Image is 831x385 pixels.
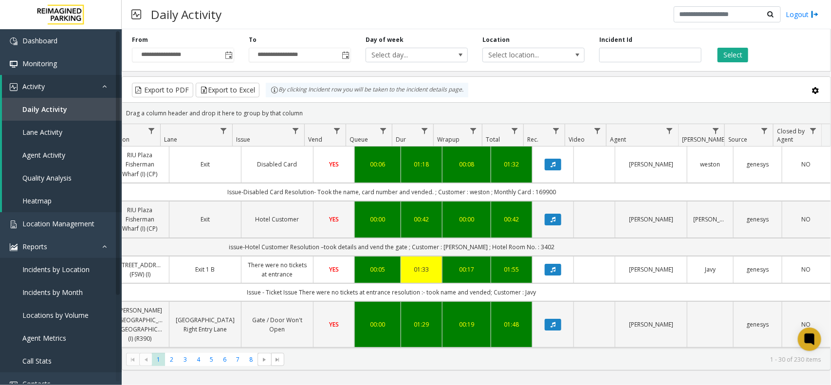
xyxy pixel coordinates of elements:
[591,124,604,137] a: Video Filter Menu
[132,36,148,44] label: From
[418,124,431,137] a: Dur Filter Menu
[10,243,18,251] img: 'icon'
[249,36,257,44] label: To
[122,105,831,122] div: Drag a column header and drop it here to group by that column
[331,124,344,137] a: Vend Filter Menu
[117,150,163,179] a: RIU Plaza Fisherman Wharf (I) (CP)
[117,306,163,343] a: [PERSON_NAME][GEOGRAPHIC_DATA] ([GEOGRAPHIC_DATA]) (I) (R390)
[610,135,626,144] span: Agent
[319,160,349,169] a: YES
[175,215,235,224] a: Exit
[621,160,681,169] a: [PERSON_NAME]
[497,160,526,169] div: 01:32
[271,86,278,94] img: infoIcon.svg
[22,311,89,320] span: Locations by Volume
[319,320,349,329] a: YES
[682,135,726,144] span: [PERSON_NAME]
[22,59,57,68] span: Monitoring
[361,265,395,274] a: 00:05
[2,98,122,121] a: Daily Activity
[497,265,526,274] div: 01:55
[361,320,395,329] a: 00:00
[205,353,218,366] span: Page 5
[217,124,230,137] a: Lane Filter Menu
[2,121,122,144] a: Lane Activity
[179,353,192,366] span: Page 3
[407,215,436,224] div: 00:42
[175,265,235,274] a: Exit 1 B
[2,189,122,212] a: Heatmap
[728,135,747,144] span: Source
[258,353,271,367] span: Go to the next page
[132,83,193,97] button: Export to PDF
[244,353,258,366] span: Page 8
[22,333,66,343] span: Agent Metrics
[2,144,122,166] a: Agent Activity
[361,160,395,169] a: 00:06
[718,48,748,62] button: Select
[10,60,18,68] img: 'icon'
[22,288,83,297] span: Incidents by Month
[22,128,62,137] span: Lane Activity
[10,83,18,91] img: 'icon'
[448,320,485,329] div: 00:19
[117,205,163,234] a: RIU Plaza Fisherman Wharf (I) (CP)
[117,260,163,279] a: [STREET_ADDRESS] (FSW) (I)
[527,135,538,144] span: Rec.
[497,320,526,329] a: 01:48
[621,215,681,224] a: [PERSON_NAME]
[788,265,825,274] a: NO
[802,265,811,274] span: NO
[599,36,632,44] label: Incident Id
[274,356,281,364] span: Go to the last page
[693,160,727,169] a: weston
[22,196,52,205] span: Heatmap
[361,215,395,224] a: 00:00
[247,160,307,169] a: Disabled Card
[467,124,480,137] a: Wrapup Filter Menu
[777,127,805,144] span: Closed by Agent
[407,160,436,169] a: 01:18
[786,9,819,19] a: Logout
[482,36,510,44] label: Location
[329,265,339,274] span: YES
[340,48,351,62] span: Toggle popup
[396,135,406,144] span: Dur
[497,215,526,224] a: 00:42
[508,124,521,137] a: Total Filter Menu
[22,150,65,160] span: Agent Activity
[739,320,776,329] a: genesys
[271,353,284,367] span: Go to the last page
[22,242,47,251] span: Reports
[407,320,436,329] a: 01:29
[437,135,460,144] span: Wrapup
[146,2,226,26] h3: Daily Activity
[247,215,307,224] a: Hotel Customer
[22,82,45,91] span: Activity
[739,265,776,274] a: genesys
[22,356,52,366] span: Call Stats
[693,215,727,224] a: [PERSON_NAME]
[448,265,485,274] a: 00:17
[319,265,349,274] a: YES
[22,36,57,45] span: Dashboard
[329,320,339,329] span: YES
[448,215,485,224] a: 00:00
[486,135,500,144] span: Total
[366,36,404,44] label: Day of week
[231,353,244,366] span: Page 7
[152,353,165,366] span: Page 1
[236,135,250,144] span: Issue
[165,353,178,366] span: Page 2
[569,135,585,144] span: Video
[621,320,681,329] a: [PERSON_NAME]
[131,2,141,26] img: pageIcon
[2,166,122,189] a: Quality Analysis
